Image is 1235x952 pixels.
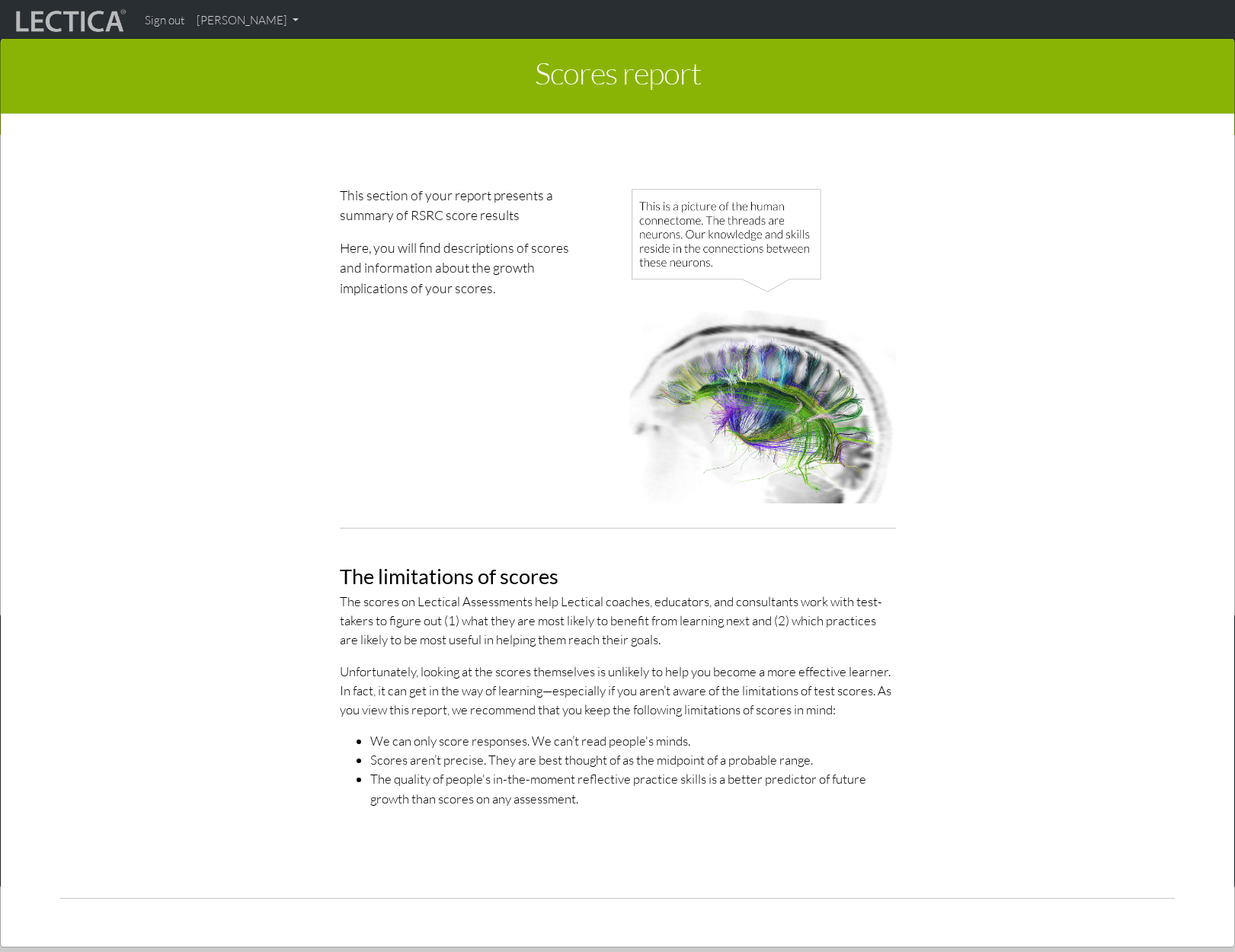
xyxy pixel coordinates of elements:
h1: Scores report [12,50,1223,102]
li: Scores aren’t precise. They are best thought of as the midpoint of a probable range. [370,750,896,769]
p: Unfortunately, looking at the scores themselves is unlikely to help you become a more effective l... [340,662,896,720]
li: The quality of people's in-the-moment reflective practice skills is a better predictor of future ... [370,769,896,807]
p: This section of your report presents a summary of RSRC score results [340,185,581,225]
img: Human connectome [629,185,896,503]
li: We can only score responses. We can’t read people's minds. [370,731,896,750]
p: The scores on Lectical Assessments help Lectical coaches, educators, and consultants work with te... [340,592,896,650]
p: Here, you will find descriptions of scores and information about the growth implications of your ... [340,238,581,298]
h2: The limitations of scores [340,565,896,588]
